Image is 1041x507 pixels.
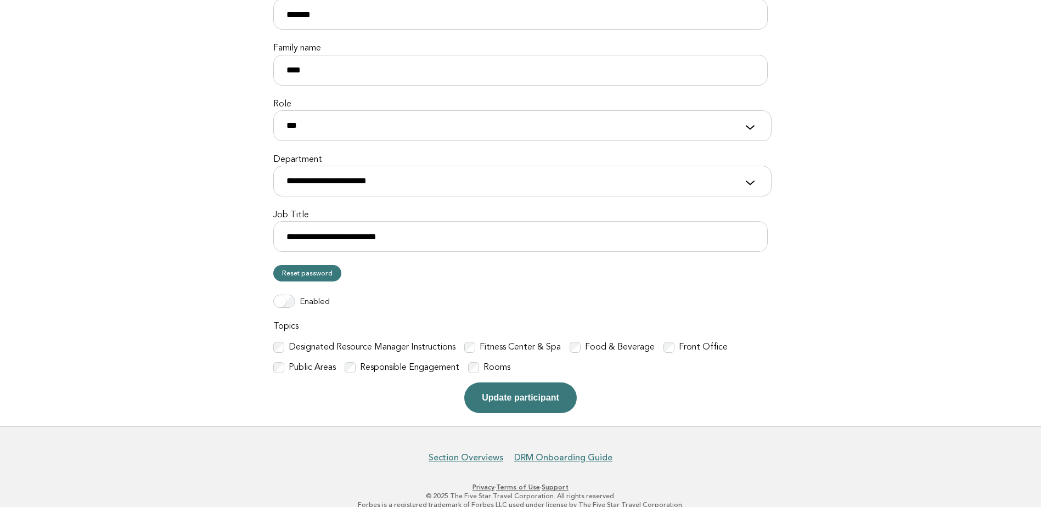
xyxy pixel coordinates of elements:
[289,362,336,374] label: Public Areas
[185,483,857,492] p: · ·
[289,342,455,353] label: Designated Resource Manager Instructions
[679,342,728,353] label: Front Office
[273,210,768,221] label: Job Title
[273,99,768,110] label: Role
[542,483,569,491] a: Support
[185,492,857,500] p: © 2025 The Five Star Travel Corporation. All rights reserved.
[360,362,459,374] label: Responsible Engagement
[483,362,510,374] label: Rooms
[585,342,655,353] label: Food & Beverage
[273,154,768,166] label: Department
[514,452,612,463] a: DRM Onboarding Guide
[300,297,330,308] label: Enabled
[429,452,503,463] a: Section Overviews
[464,382,576,413] button: Update participant
[273,265,341,281] a: Reset password
[273,43,768,54] label: Family name
[496,483,540,491] a: Terms of Use
[480,342,561,353] label: Fitness Center & Spa
[273,321,768,333] label: Topics
[472,483,494,491] a: Privacy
